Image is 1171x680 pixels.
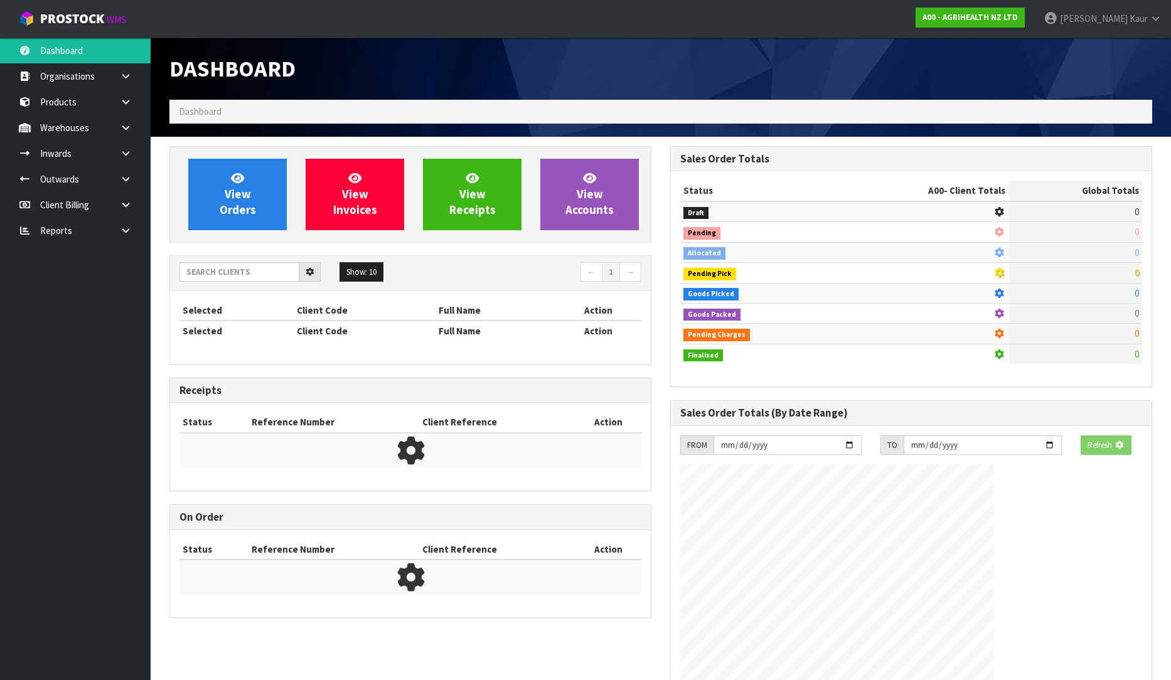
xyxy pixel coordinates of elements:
[1135,206,1139,218] span: 0
[1081,435,1131,455] button: Refresh
[880,435,904,455] div: TO
[449,171,496,218] span: View Receipts
[602,262,620,282] a: 1
[683,268,736,280] span: Pending Pick
[680,407,1142,419] h3: Sales Order Totals (By Date Range)
[220,171,256,218] span: View Orders
[1008,181,1142,201] th: Global Totals
[683,207,708,220] span: Draft
[294,300,436,321] th: Client Code
[179,262,299,282] input: Search clients
[419,539,575,560] th: Client Reference
[540,159,639,230] a: ViewAccounts
[423,159,521,230] a: ViewReceipts
[916,8,1025,28] a: A00 - AGRIHEALTH NZ LTD
[1135,287,1139,299] span: 0
[40,11,104,27] span: ProStock
[179,300,294,321] th: Selected
[680,435,714,455] div: FROM
[169,55,296,83] span: Dashboard
[1060,13,1128,24] span: [PERSON_NAME]
[680,153,1142,165] h3: Sales Order Totals
[683,349,723,362] span: Finalised
[179,321,294,341] th: Selected
[680,181,833,201] th: Status
[683,288,739,300] span: Goods Picked
[922,12,1018,23] strong: A00 - AGRIHEALTH NZ LTD
[683,227,720,240] span: Pending
[179,385,641,396] h3: Receipts
[179,105,222,117] span: Dashboard
[1135,348,1139,360] span: 0
[683,309,741,321] span: Goods Packed
[683,329,750,341] span: Pending Charges
[340,262,383,282] button: Show: 10
[306,159,404,230] a: ViewInvoices
[575,412,641,432] th: Action
[436,300,555,321] th: Full Name
[107,14,126,26] small: WMS
[580,262,602,282] a: ←
[420,262,641,284] nav: Page navigation
[1135,267,1139,279] span: 0
[565,171,614,218] span: View Accounts
[249,539,420,560] th: Reference Number
[619,262,641,282] a: →
[333,171,377,218] span: View Invoices
[19,11,35,26] img: cube-alt.png
[928,184,944,196] span: A00
[1130,13,1148,24] span: Kaur
[188,159,287,230] a: ViewOrders
[179,539,249,560] th: Status
[683,247,725,260] span: Allocated
[1135,327,1139,339] span: 0
[1135,307,1139,319] span: 0
[555,321,641,341] th: Action
[1135,226,1139,238] span: 0
[419,412,575,432] th: Client Reference
[833,181,1008,201] th: - Client Totals
[179,412,249,432] th: Status
[179,511,641,523] h3: On Order
[249,412,420,432] th: Reference Number
[555,300,641,321] th: Action
[1135,247,1139,258] span: 0
[436,321,555,341] th: Full Name
[294,321,436,341] th: Client Code
[575,539,641,560] th: Action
